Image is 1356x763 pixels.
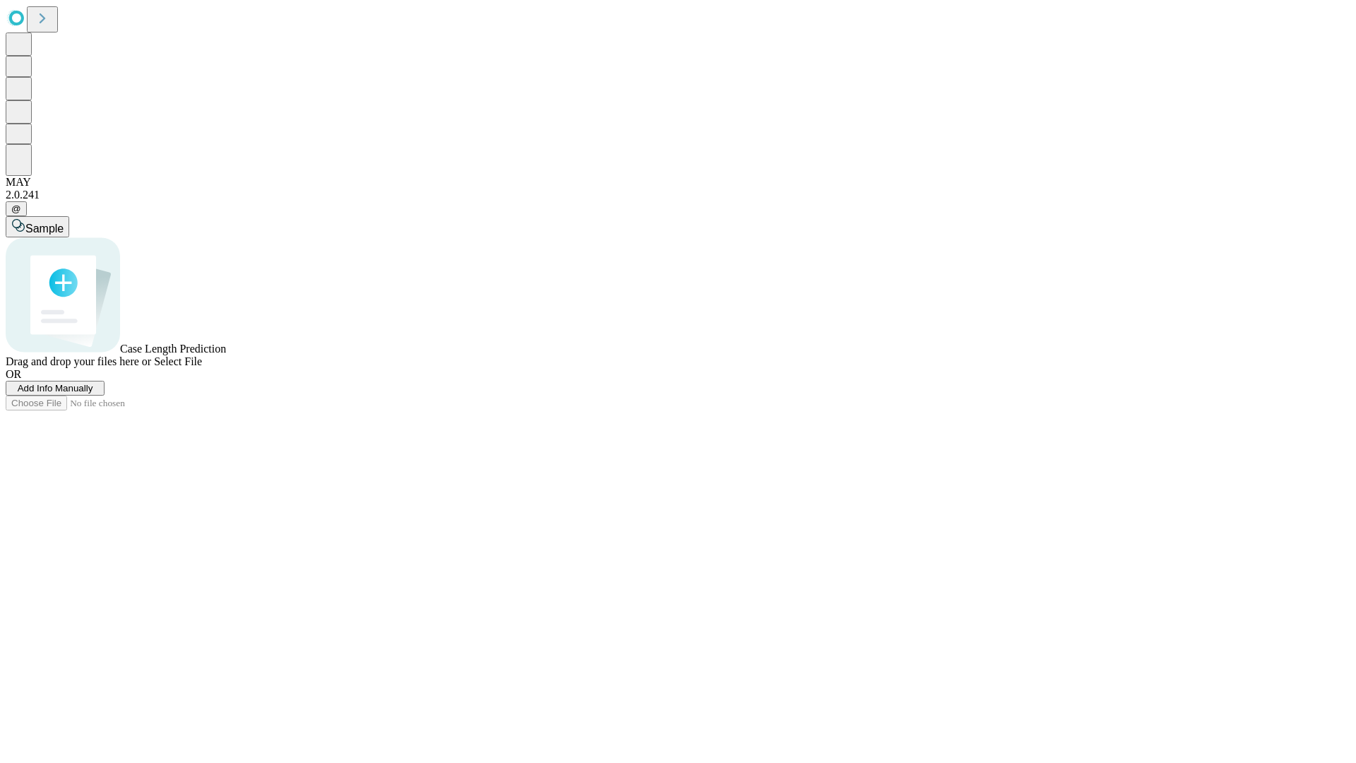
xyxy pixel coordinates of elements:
span: Select File [154,355,202,367]
button: Sample [6,216,69,237]
span: @ [11,203,21,214]
span: Sample [25,223,64,235]
button: Add Info Manually [6,381,105,396]
div: MAY [6,176,1350,189]
span: Case Length Prediction [120,343,226,355]
div: 2.0.241 [6,189,1350,201]
span: Drag and drop your files here or [6,355,151,367]
button: @ [6,201,27,216]
span: Add Info Manually [18,383,93,394]
span: OR [6,368,21,380]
